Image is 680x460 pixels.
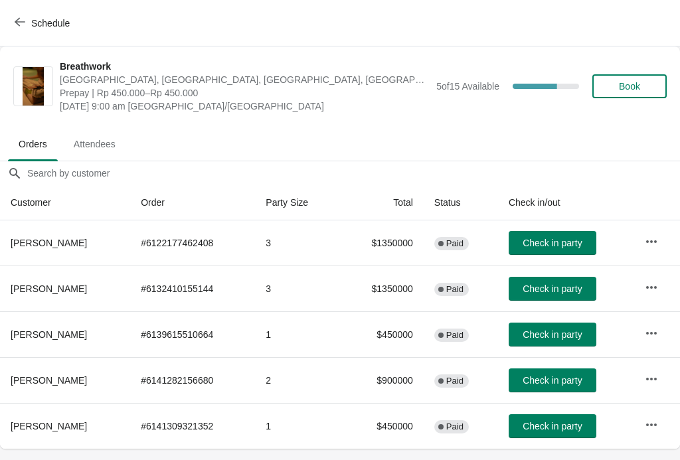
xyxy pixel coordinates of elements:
[509,414,596,438] button: Check in party
[523,421,582,431] span: Check in party
[509,277,596,301] button: Check in party
[509,368,596,392] button: Check in party
[11,238,87,248] span: [PERSON_NAME]
[60,86,430,100] span: Prepay | Rp 450.000–Rp 450.000
[523,283,582,294] span: Check in party
[436,81,499,92] span: 5 of 15 Available
[255,311,340,357] td: 1
[523,375,582,386] span: Check in party
[523,238,582,248] span: Check in party
[340,266,424,311] td: $1350000
[23,67,44,106] img: Breathwork
[446,422,464,432] span: Paid
[446,284,464,295] span: Paid
[340,357,424,403] td: $900000
[60,73,430,86] span: [GEOGRAPHIC_DATA], [GEOGRAPHIC_DATA], [GEOGRAPHIC_DATA], [GEOGRAPHIC_DATA], [GEOGRAPHIC_DATA]
[8,132,58,156] span: Orders
[130,185,255,220] th: Order
[255,403,340,449] td: 1
[509,323,596,346] button: Check in party
[255,220,340,266] td: 3
[340,311,424,357] td: $450000
[340,185,424,220] th: Total
[424,185,498,220] th: Status
[31,18,70,29] span: Schedule
[130,403,255,449] td: # 6141309321352
[446,238,464,249] span: Paid
[446,330,464,341] span: Paid
[340,220,424,266] td: $1350000
[60,100,430,113] span: [DATE] 9:00 am [GEOGRAPHIC_DATA]/[GEOGRAPHIC_DATA]
[130,357,255,403] td: # 6141282156680
[592,74,667,98] button: Book
[446,376,464,386] span: Paid
[63,132,126,156] span: Attendees
[255,357,340,403] td: 2
[27,161,680,185] input: Search by customer
[498,185,634,220] th: Check in/out
[60,60,430,73] span: Breathwork
[11,421,87,431] span: [PERSON_NAME]
[11,375,87,386] span: [PERSON_NAME]
[255,266,340,311] td: 3
[130,311,255,357] td: # 6139615510664
[523,329,582,340] span: Check in party
[7,11,80,35] button: Schedule
[11,283,87,294] span: [PERSON_NAME]
[619,81,640,92] span: Book
[130,220,255,266] td: # 6122177462408
[255,185,340,220] th: Party Size
[340,403,424,449] td: $450000
[509,231,596,255] button: Check in party
[130,266,255,311] td: # 6132410155144
[11,329,87,340] span: [PERSON_NAME]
